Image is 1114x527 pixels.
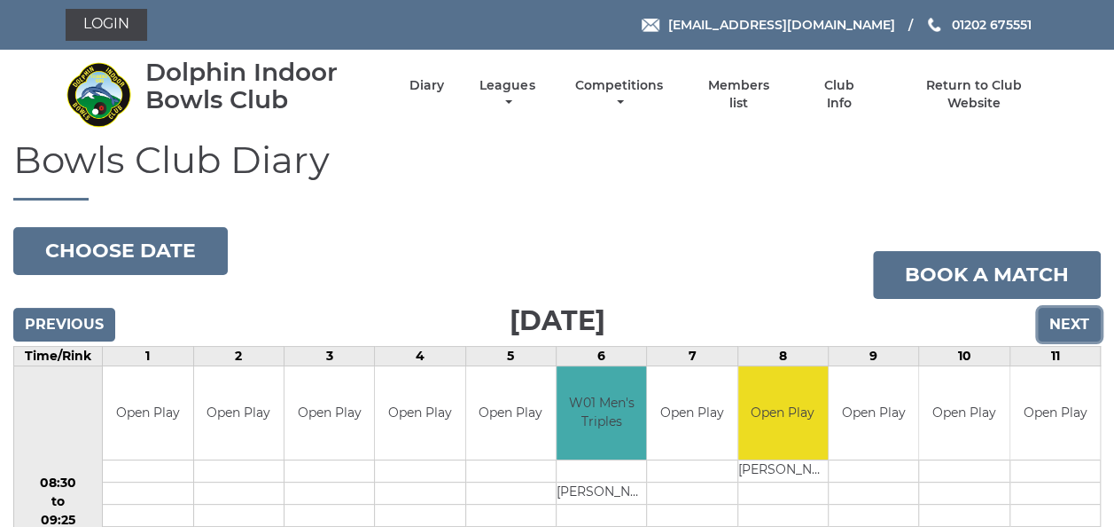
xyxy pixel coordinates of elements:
[284,366,374,460] td: Open Play
[375,347,465,366] td: 4
[828,347,918,366] td: 9
[919,347,1009,366] td: 10
[642,15,894,35] a: Email [EMAIL_ADDRESS][DOMAIN_NAME]
[899,77,1048,112] a: Return to Club Website
[556,347,646,366] td: 6
[951,17,1031,33] span: 01202 675551
[697,77,779,112] a: Members list
[928,18,940,32] img: Phone us
[375,366,464,460] td: Open Play
[647,366,736,460] td: Open Play
[103,347,193,366] td: 1
[642,19,659,32] img: Email
[14,347,103,366] td: Time/Rink
[409,77,444,94] a: Diary
[667,17,894,33] span: [EMAIL_ADDRESS][DOMAIN_NAME]
[193,347,284,366] td: 2
[873,251,1101,299] a: Book a match
[737,347,828,366] td: 8
[1010,366,1100,460] td: Open Play
[557,482,646,504] td: [PERSON_NAME]
[13,139,1101,201] h1: Bowls Club Diary
[284,347,374,366] td: 3
[1038,308,1101,342] input: Next
[475,77,539,112] a: Leagues
[466,366,556,460] td: Open Play
[194,366,284,460] td: Open Play
[13,227,228,275] button: Choose date
[647,347,737,366] td: 7
[925,15,1031,35] a: Phone us 01202 675551
[811,77,869,112] a: Club Info
[66,9,147,41] a: Login
[829,366,918,460] td: Open Play
[1009,347,1100,366] td: 11
[145,59,378,114] div: Dolphin Indoor Bowls Club
[738,366,828,460] td: Open Play
[103,366,192,460] td: Open Play
[557,366,646,460] td: W01 Men's Triples
[919,366,1009,460] td: Open Play
[465,347,556,366] td: 5
[571,77,667,112] a: Competitions
[66,61,132,128] img: Dolphin Indoor Bowls Club
[738,460,828,482] td: [PERSON_NAME]
[13,308,115,342] input: Previous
